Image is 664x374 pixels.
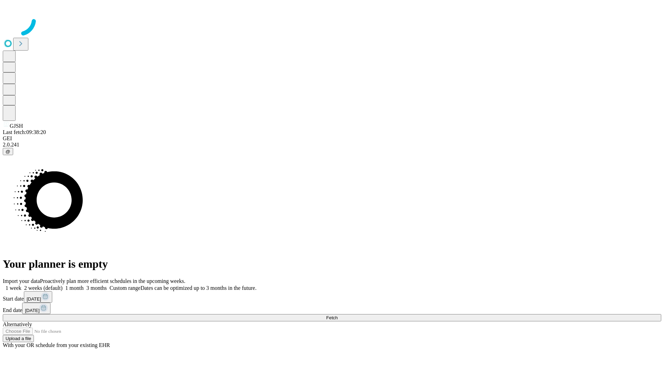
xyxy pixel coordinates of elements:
[3,342,110,348] span: With your OR schedule from your existing EHR
[3,142,661,148] div: 2.0.241
[25,308,39,313] span: [DATE]
[3,148,13,155] button: @
[3,278,40,284] span: Import your data
[326,315,338,320] span: Fetch
[40,278,185,284] span: Proactively plan more efficient schedules in the upcoming weeks.
[24,285,63,291] span: 2 weeks (default)
[3,258,661,270] h1: Your planner is empty
[3,321,32,327] span: Alternatively
[10,123,23,129] span: GJSH
[3,291,661,303] div: Start date
[86,285,107,291] span: 3 months
[3,314,661,321] button: Fetch
[3,129,46,135] span: Last fetch: 09:38:20
[27,296,41,302] span: [DATE]
[110,285,140,291] span: Custom range
[6,149,10,154] span: @
[3,135,661,142] div: GEI
[65,285,84,291] span: 1 month
[3,335,34,342] button: Upload a file
[22,303,50,314] button: [DATE]
[6,285,21,291] span: 1 week
[24,291,52,303] button: [DATE]
[3,303,661,314] div: End date
[140,285,256,291] span: Dates can be optimized up to 3 months in the future.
